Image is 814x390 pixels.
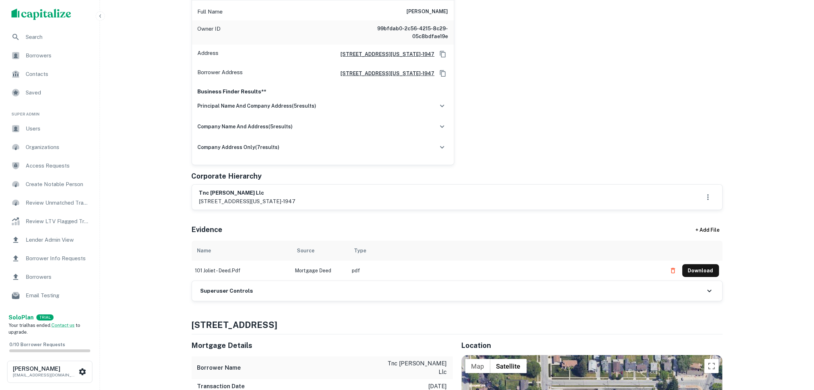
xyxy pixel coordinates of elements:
[192,318,723,331] h4: [STREET_ADDRESS]
[36,314,54,320] div: TRIAL
[192,224,223,235] h5: Evidence
[9,313,34,322] a: SoloPlan
[349,261,663,281] td: pdf
[199,197,296,206] p: [STREET_ADDRESS][US_STATE]-1947
[465,359,490,373] button: Show street map
[198,102,317,110] h6: principal name and company address ( 5 results)
[26,88,90,97] span: Saved
[26,199,90,207] span: Review Unmatched Transactions
[667,265,679,276] button: Delete file
[198,7,223,16] p: Full Name
[438,49,448,60] button: Copy Address
[7,361,92,383] button: [PERSON_NAME][EMAIL_ADDRESS][DOMAIN_NAME]
[192,340,453,351] h5: Mortgage Details
[6,213,94,230] a: Review LTV Flagged Transactions
[192,241,723,281] div: scrollable content
[198,87,448,96] p: Business Finder Results**
[6,306,94,323] a: Email Analytics
[297,246,315,255] div: Source
[26,33,90,41] span: Search
[490,359,527,373] button: Show satellite imagery
[6,176,94,193] a: Create Notable Person
[363,25,448,40] h6: 99bfdab0-2c56-4215-8c29-05c8bdfae19e
[51,323,75,328] a: Contact us
[383,359,447,376] p: tnc [PERSON_NAME] llc
[704,359,719,373] button: Toggle fullscreen view
[6,66,94,83] a: Contacts
[438,68,448,79] button: Copy Address
[9,314,34,321] strong: Solo Plan
[11,9,71,20] img: capitalize-logo.png
[192,171,262,181] h5: Corporate Hierarchy
[9,342,65,347] span: 0 / 10 Borrower Requests
[198,49,219,60] p: Address
[197,246,211,255] div: Name
[26,161,90,170] span: Access Requests
[461,340,723,351] h5: Location
[26,180,90,189] span: Create Notable Person
[26,273,90,281] span: Borrowers
[197,364,241,372] h6: Borrower Name
[354,246,366,255] div: Type
[335,50,435,58] a: [STREET_ADDRESS][US_STATE]-1947
[6,139,94,156] a: Organizations
[26,124,90,133] span: Users
[198,68,243,79] p: Borrower Address
[778,333,814,367] iframe: Chat Widget
[9,323,80,335] span: Your trial has ended. to upgrade.
[198,143,280,151] h6: company address only ( 7 results)
[6,231,94,248] a: Lender Admin View
[292,241,349,261] th: Source
[6,287,94,304] a: Email Testing
[6,268,94,286] a: Borrowers
[6,120,94,137] a: Users
[198,25,221,40] p: Owner ID
[26,51,90,60] span: Borrowers
[6,194,94,211] a: Review Unmatched Transactions
[6,29,94,46] a: Search
[198,123,293,130] h6: company name and address ( 5 results)
[26,217,90,226] span: Review LTV Flagged Transactions
[26,70,90,78] span: Contacts
[683,224,733,236] div: + Add File
[192,241,292,261] th: Name
[26,291,90,300] span: Email Testing
[6,250,94,267] a: Borrower Info Requests
[26,236,90,244] span: Lender Admin View
[6,47,94,64] a: Borrowers
[13,372,77,378] p: [EMAIL_ADDRESS][DOMAIN_NAME]
[199,189,296,197] h6: tnc [PERSON_NAME] llc
[407,7,448,16] h6: [PERSON_NAME]
[682,264,719,277] button: Download
[201,287,253,295] h6: Superuser Controls
[292,261,349,281] td: Mortgage Deed
[26,143,90,152] span: Organizations
[335,70,435,77] a: [STREET_ADDRESS][US_STATE]-1947
[6,84,94,101] a: Saved
[6,103,94,120] li: Super Admin
[13,366,77,372] h6: [PERSON_NAME]
[6,157,94,174] a: Access Requests
[26,254,90,263] span: Borrower Info Requests
[349,241,663,261] th: Type
[192,261,292,281] td: 101 joliet - deed.pdf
